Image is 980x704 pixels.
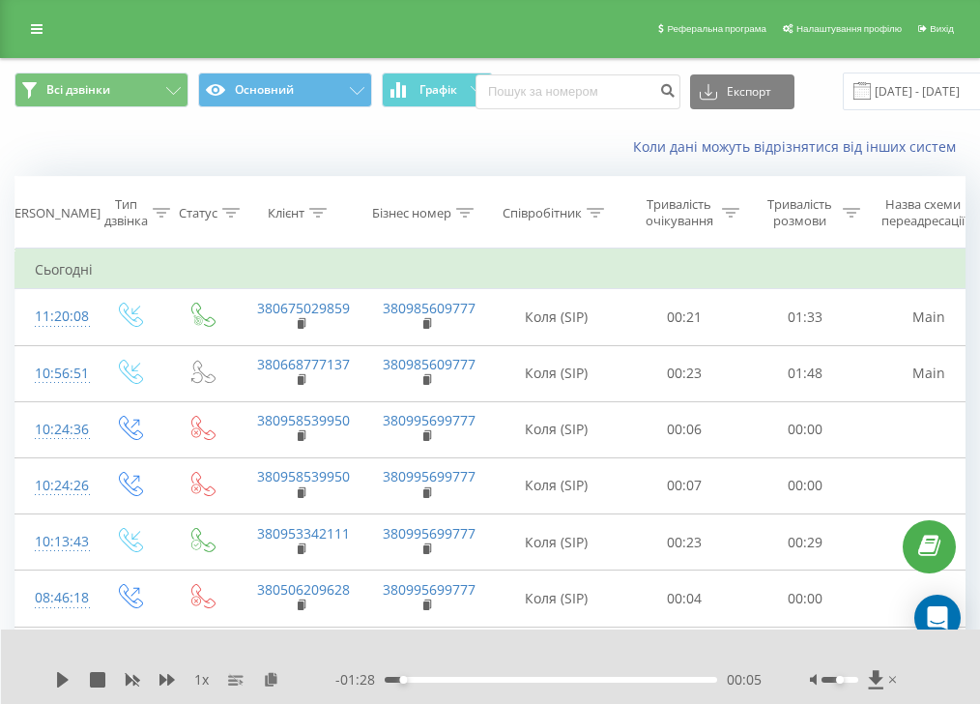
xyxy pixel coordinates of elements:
[745,571,866,627] td: 00:00
[489,457,624,513] td: Коля (SIP)
[476,74,680,109] input: Пошук за номером
[633,137,966,156] a: Коли дані можуть відрізнятися вiд інших систем
[382,73,493,107] button: Графік
[930,23,954,34] span: Вихід
[372,205,451,221] div: Бізнес номер
[745,514,866,571] td: 00:29
[383,299,476,317] a: 380985609777
[179,205,217,221] div: Статус
[489,514,624,571] td: Коля (SIP)
[268,205,304,221] div: Клієнт
[745,627,866,684] td: 00:00
[104,196,148,229] div: Тип дзвінка
[335,670,385,689] span: - 01:28
[383,580,476,599] a: 380995699777
[727,670,762,689] span: 00:05
[624,514,745,571] td: 00:23
[762,196,838,229] div: Тривалість розмови
[35,411,73,449] div: 10:24:36
[796,23,902,34] span: Налаштування профілю
[198,73,372,107] button: Основний
[745,345,866,401] td: 01:48
[35,355,73,393] div: 10:56:51
[745,401,866,457] td: 00:00
[489,401,624,457] td: Коля (SIP)
[489,289,624,345] td: Коля (SIP)
[745,289,866,345] td: 01:33
[35,579,73,617] div: 08:46:18
[383,467,476,485] a: 380995699777
[690,74,794,109] button: Експорт
[257,467,350,485] a: 380958539950
[836,676,844,684] div: Accessibility label
[667,23,766,34] span: Реферальна програма
[257,411,350,429] a: 380958539950
[257,355,350,373] a: 380668777137
[489,345,624,401] td: Коля (SIP)
[46,82,110,98] span: Всі дзвінки
[419,83,457,97] span: Графік
[641,196,717,229] div: Тривалість очікування
[3,205,101,221] div: [PERSON_NAME]
[14,73,188,107] button: Всі дзвінки
[624,345,745,401] td: 00:23
[35,523,73,561] div: 10:13:43
[257,580,350,599] a: 380506209628
[745,457,866,513] td: 00:00
[383,524,476,543] a: 380995699777
[489,571,624,627] td: Коля (SIP)
[194,670,209,689] span: 1 x
[257,524,350,543] a: 380953342111
[35,467,73,505] div: 10:24:26
[914,595,961,641] div: Open Intercom Messenger
[503,205,582,221] div: Співробітник
[383,355,476,373] a: 380985609777
[881,196,965,229] div: Назва схеми переадресації
[257,299,350,317] a: 380675029859
[383,411,476,429] a: 380995699777
[624,627,745,684] td: 00:08
[624,289,745,345] td: 00:21
[489,627,624,684] td: Коля (SIP)
[624,401,745,457] td: 00:06
[624,571,745,627] td: 00:04
[624,457,745,513] td: 00:07
[35,298,73,336] div: 11:20:08
[399,676,407,684] div: Accessibility label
